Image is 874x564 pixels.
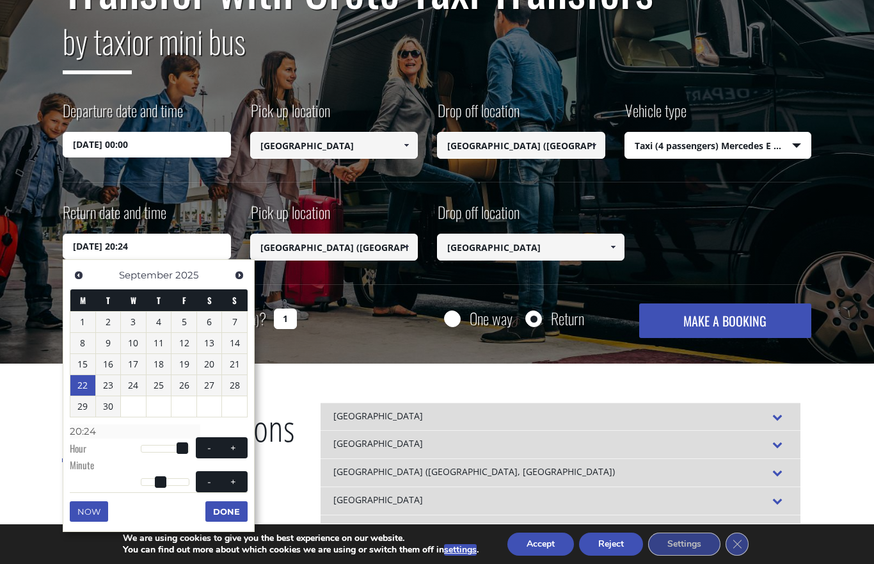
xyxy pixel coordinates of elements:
button: + [222,442,245,454]
button: + [222,476,245,488]
button: Reject [579,533,643,556]
p: You can find out more about which cookies we are using or switch them off in . [123,544,479,556]
button: Accept [507,533,574,556]
a: 2 [96,312,121,332]
a: Previous [70,266,87,284]
label: Pick up location [250,201,330,234]
a: 19 [171,354,196,375]
a: Next [230,266,248,284]
button: Settings [648,533,720,556]
button: MAKE A BOOKING [639,303,811,338]
a: 26 [171,375,196,396]
div: [GEOGRAPHIC_DATA] [321,430,800,458]
dt: Hour [70,442,141,458]
a: 27 [197,375,222,396]
span: Wednesday [131,294,136,307]
a: 20 [197,354,222,375]
span: Monday [80,294,86,307]
input: Select pickup location [250,234,418,261]
a: Show All Items [583,132,604,159]
a: 12 [171,333,196,353]
a: 13 [197,333,222,353]
a: 24 [121,375,146,396]
a: 6 [197,312,222,332]
a: 3 [121,312,146,332]
a: 4 [147,312,171,332]
label: Drop off location [437,201,520,234]
label: Return date and time [63,201,166,234]
label: Departure date and time [63,99,183,132]
a: 30 [96,396,121,417]
label: One way [470,310,512,326]
h2: Destinations [62,403,295,472]
a: 9 [96,333,121,353]
label: Vehicle type [624,99,687,132]
a: 29 [70,396,95,417]
p: We are using cookies to give you the best experience on our website. [123,533,479,544]
h2: or mini bus [63,15,811,84]
a: 7 [222,312,247,332]
span: Next [234,270,244,280]
span: Thursday [157,294,161,307]
a: 16 [96,354,121,375]
span: Sunday [232,294,237,307]
a: 14 [222,333,247,353]
a: 8 [70,333,95,353]
input: Select pickup location [250,132,418,159]
input: Select drop-off location [437,234,624,261]
button: Now [70,501,108,522]
a: 11 [147,333,171,353]
a: 25 [147,375,171,396]
a: 22 [70,375,95,396]
label: Pick up location [250,99,330,132]
dt: Minute [70,458,141,475]
a: 28 [222,375,247,396]
a: 23 [96,375,121,396]
a: Show All Items [396,132,417,159]
a: Show All Items [602,234,623,261]
a: 21 [222,354,247,375]
div: [GEOGRAPHIC_DATA] [321,487,800,515]
label: Return [551,310,584,326]
span: 2025 [175,269,198,281]
a: 18 [147,354,171,375]
span: Previous [74,270,84,280]
span: Taxi (4 passengers) Mercedes E Class [625,133,811,159]
div: [GEOGRAPHIC_DATA] ([GEOGRAPHIC_DATA], [GEOGRAPHIC_DATA]) [321,458,800,487]
span: by taxi [63,17,132,74]
a: 5 [171,312,196,332]
input: Select drop-off location [437,132,605,159]
span: September [119,269,173,281]
span: Tuesday [106,294,110,307]
span: Saturday [207,294,212,307]
label: Drop off location [437,99,520,132]
button: - [198,476,221,488]
span: Friday [182,294,186,307]
a: 15 [70,354,95,375]
span: Popular [62,403,152,462]
a: Show All Items [396,234,417,261]
a: 1 [70,312,95,332]
div: [GEOGRAPHIC_DATA] [321,515,800,543]
button: settings [444,544,477,556]
button: - [198,442,221,454]
div: [GEOGRAPHIC_DATA] [321,403,800,431]
button: Close GDPR Cookie Banner [726,533,749,556]
a: 17 [121,354,146,375]
a: 10 [121,333,146,353]
button: Done [205,501,248,522]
